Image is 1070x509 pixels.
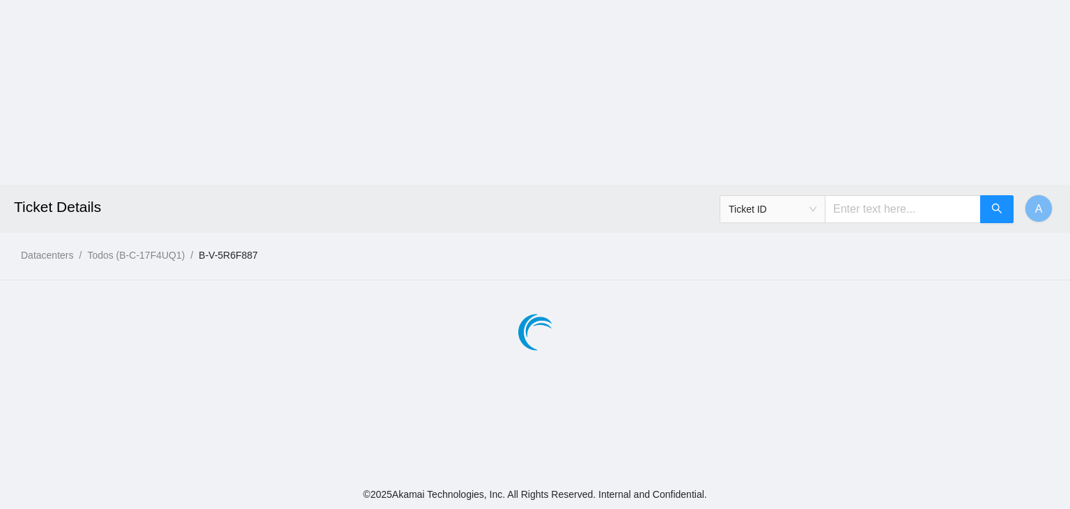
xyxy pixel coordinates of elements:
[729,199,816,220] span: Ticket ID
[980,195,1014,223] button: search
[190,250,193,261] span: /
[79,250,82,261] span: /
[87,250,185,261] a: Todos (B-C-17F4UQ1)
[825,195,981,223] input: Enter text here...
[14,185,743,229] h2: Ticket Details
[1025,195,1053,222] button: A
[991,203,1002,216] span: search
[21,250,73,261] a: Datacenters
[199,250,258,261] a: B-V-5R6F887
[1035,200,1043,218] span: A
